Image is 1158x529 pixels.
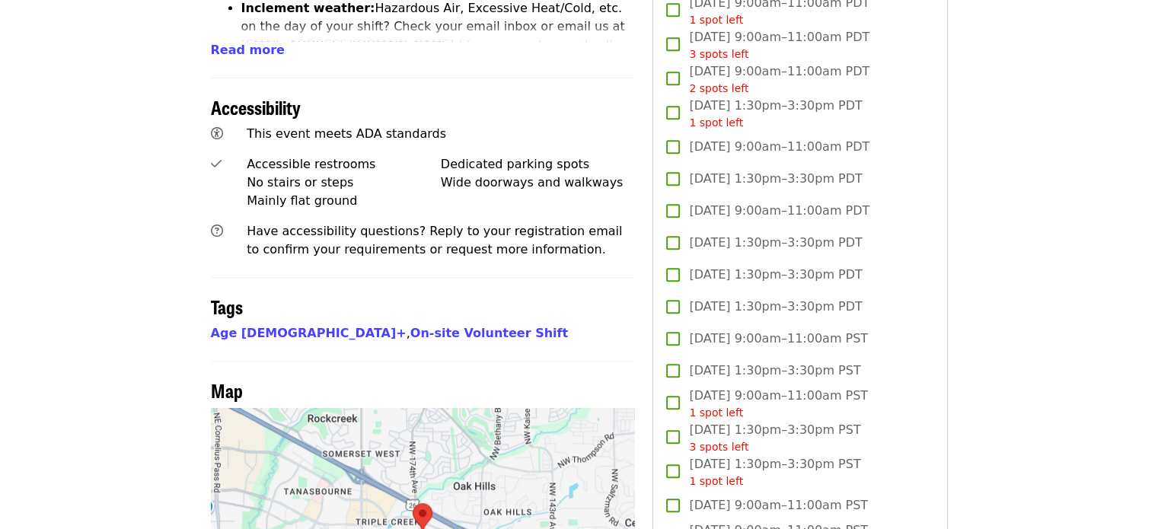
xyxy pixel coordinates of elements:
span: [DATE] 1:30pm–3:30pm PDT [689,266,862,284]
div: Dedicated parking spots [441,155,635,174]
span: 1 spot left [689,475,743,487]
a: On-site Volunteer Shift [410,326,568,340]
span: [DATE] 9:00am–11:00am PST [689,387,868,421]
strong: Inclement weather: [241,1,375,15]
span: This event meets ADA standards [247,126,446,141]
span: [DATE] 9:00am–11:00am PDT [689,138,869,156]
span: Tags [211,293,243,320]
span: 3 spots left [689,441,748,453]
span: 2 spots left [689,82,748,94]
span: [DATE] 1:30pm–3:30pm PST [689,362,860,380]
div: Accessible restrooms [247,155,441,174]
a: Age [DEMOGRAPHIC_DATA]+ [211,326,407,340]
span: [DATE] 1:30pm–3:30pm PST [689,455,860,489]
span: Accessibility [211,94,301,120]
span: [DATE] 9:00am–11:00am PDT [689,28,869,62]
i: question-circle icon [211,224,223,238]
span: 1 spot left [689,14,743,26]
span: [DATE] 9:00am–11:00am PST [689,330,868,348]
span: [DATE] 9:00am–11:00am PDT [689,202,869,220]
span: , [211,326,410,340]
span: [DATE] 9:00am–11:00am PST [689,496,868,515]
span: [DATE] 1:30pm–3:30pm PDT [689,170,862,188]
i: universal-access icon [211,126,223,141]
div: No stairs or steps [247,174,441,192]
span: 1 spot left [689,406,743,419]
span: [DATE] 9:00am–11:00am PDT [689,62,869,97]
span: [DATE] 1:30pm–3:30pm PDT [689,298,862,316]
span: Have accessibility questions? Reply to your registration email to confirm your requirements or re... [247,224,622,257]
div: Mainly flat ground [247,192,441,210]
div: Wide doorways and walkways [441,174,635,192]
span: 3 spots left [689,48,748,60]
span: [DATE] 1:30pm–3:30pm PST [689,421,860,455]
button: Read more [211,41,285,59]
span: 1 spot left [689,116,743,129]
span: [DATE] 1:30pm–3:30pm PDT [689,97,862,131]
span: Read more [211,43,285,57]
span: Map [211,377,243,403]
span: [DATE] 1:30pm–3:30pm PDT [689,234,862,252]
i: check icon [211,157,222,171]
